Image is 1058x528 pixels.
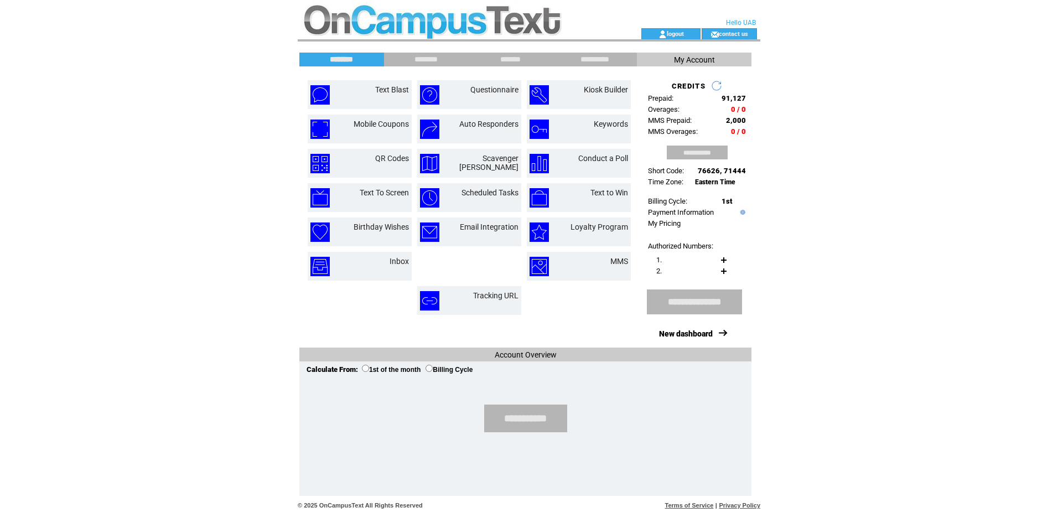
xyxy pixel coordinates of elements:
[530,188,549,208] img: text-to-win.png
[530,222,549,242] img: loyalty-program.png
[594,120,628,128] a: Keywords
[648,197,687,205] span: Billing Cycle:
[362,366,421,374] label: 1st of the month
[665,502,714,509] a: Terms of Service
[648,116,692,125] span: MMS Prepaid:
[362,365,369,372] input: 1st of the month
[674,55,715,64] span: My Account
[310,257,330,276] img: inbox.png
[648,94,673,102] span: Prepaid:
[310,154,330,173] img: qr-codes.png
[726,116,746,125] span: 2,000
[420,188,439,208] img: scheduled-tasks.png
[530,257,549,276] img: mms.png
[310,222,330,242] img: birthday-wishes.png
[530,120,549,139] img: keywords.png
[420,222,439,242] img: email-integration.png
[659,329,713,338] a: New dashboard
[590,188,628,197] a: Text to Win
[530,85,549,105] img: kiosk-builder.png
[420,291,439,310] img: tracking-url.png
[719,30,748,37] a: contact us
[460,222,518,231] a: Email Integration
[738,210,745,215] img: help.gif
[461,188,518,197] a: Scheduled Tasks
[420,154,439,173] img: scavenger-hunt.png
[420,120,439,139] img: auto-responders.png
[298,502,423,509] span: © 2025 OnCampusText All Rights Reserved
[710,30,719,39] img: contact_us_icon.gif
[648,242,713,250] span: Authorized Numbers:
[695,178,735,186] span: Eastern Time
[656,267,662,275] span: 2.
[530,154,549,173] img: conduct-a-poll.png
[648,219,681,227] a: My Pricing
[578,154,628,163] a: Conduct a Poll
[360,188,409,197] a: Text To Screen
[375,154,409,163] a: QR Codes
[656,256,662,264] span: 1.
[307,365,358,374] span: Calculate From:
[495,350,557,359] span: Account Overview
[375,85,409,94] a: Text Blast
[648,167,684,175] span: Short Code:
[648,127,698,136] span: MMS Overages:
[310,85,330,105] img: text-blast.png
[698,167,746,175] span: 76626, 71444
[722,197,732,205] span: 1st
[672,82,706,90] span: CREDITS
[648,105,680,113] span: Overages:
[731,127,746,136] span: 0 / 0
[354,120,409,128] a: Mobile Coupons
[459,120,518,128] a: Auto Responders
[658,30,667,39] img: account_icon.gif
[473,291,518,300] a: Tracking URL
[648,208,714,216] a: Payment Information
[426,365,433,372] input: Billing Cycle
[726,19,756,27] span: Hello UAB
[470,85,518,94] a: Questionnaire
[715,502,717,509] span: |
[610,257,628,266] a: MMS
[648,178,683,186] span: Time Zone:
[390,257,409,266] a: Inbox
[722,94,746,102] span: 91,127
[310,188,330,208] img: text-to-screen.png
[731,105,746,113] span: 0 / 0
[310,120,330,139] img: mobile-coupons.png
[420,85,439,105] img: questionnaire.png
[667,30,684,37] a: logout
[719,502,760,509] a: Privacy Policy
[354,222,409,231] a: Birthday Wishes
[426,366,473,374] label: Billing Cycle
[459,154,518,172] a: Scavenger [PERSON_NAME]
[571,222,628,231] a: Loyalty Program
[584,85,628,94] a: Kiosk Builder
